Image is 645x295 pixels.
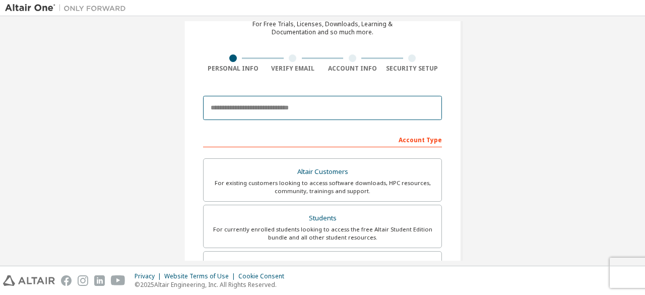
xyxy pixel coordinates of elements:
div: Students [210,211,435,225]
img: instagram.svg [78,275,88,286]
div: Verify Email [263,65,323,73]
div: Personal Info [203,65,263,73]
div: Privacy [135,272,164,280]
img: Altair One [5,3,131,13]
div: Security Setup [382,65,442,73]
p: © 2025 Altair Engineering, Inc. All Rights Reserved. [135,280,290,289]
div: Cookie Consent [238,272,290,280]
img: linkedin.svg [94,275,105,286]
div: Faculty [210,258,435,272]
div: Account Type [203,131,442,147]
img: facebook.svg [61,275,72,286]
div: Account Info [322,65,382,73]
div: Website Terms of Use [164,272,238,280]
img: youtube.svg [111,275,125,286]
div: For Free Trials, Licenses, Downloads, Learning & Documentation and so much more. [252,20,393,36]
div: For existing customers looking to access software downloads, HPC resources, community, trainings ... [210,179,435,195]
div: For currently enrolled students looking to access the free Altair Student Edition bundle and all ... [210,225,435,242]
img: altair_logo.svg [3,275,55,286]
div: Altair Customers [210,165,435,179]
